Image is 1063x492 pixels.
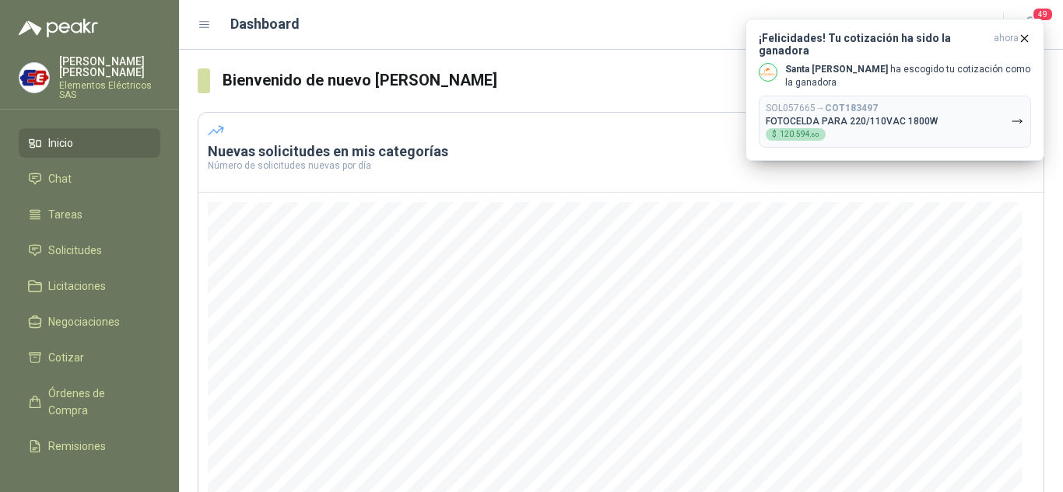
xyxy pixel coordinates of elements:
[208,142,1034,161] h3: Nuevas solicitudes en mis categorías
[19,343,160,372] a: Cotizar
[19,431,160,461] a: Remisiones
[223,68,1044,92] h3: Bienvenido de nuevo [PERSON_NAME]
[48,170,72,187] span: Chat
[208,161,1034,170] p: Número de solicitudes nuevas por día
[19,200,160,229] a: Tareas
[746,19,1044,161] button: ¡Felicidades! Tu cotización ha sido la ganadoraahora Company LogoSanta [PERSON_NAME] ha escogido ...
[19,19,98,37] img: Logo peakr
[1016,11,1044,39] button: 49
[785,64,888,75] b: Santa [PERSON_NAME]
[1032,7,1054,22] span: 49
[48,134,73,152] span: Inicio
[48,242,102,259] span: Solicitudes
[48,349,84,366] span: Cotizar
[759,96,1031,148] button: SOL057665→COT183497FOTOCELDA PARA 220/110VAC 1800W$120.594,60
[59,81,160,99] p: Elementos Eléctricos SAS
[48,385,146,419] span: Órdenes de Compra
[59,56,160,78] p: [PERSON_NAME] [PERSON_NAME]
[48,313,120,330] span: Negociaciones
[19,128,160,158] a: Inicio
[994,32,1019,57] span: ahora
[19,307,160,337] a: Negociaciones
[766,128,826,141] div: $
[19,236,160,265] a: Solicitudes
[810,131,819,138] span: ,60
[19,63,49,92] img: Company Logo
[230,13,300,35] h1: Dashboard
[780,131,819,138] span: 120.594
[48,206,82,223] span: Tareas
[19,164,160,194] a: Chat
[19,271,160,301] a: Licitaciones
[48,277,106,295] span: Licitaciones
[19,379,160,425] a: Órdenes de Compra
[766,116,938,127] p: FOTOCELDA PARA 220/110VAC 1800W
[766,103,878,114] p: SOL057665 →
[760,64,777,81] img: Company Logo
[825,103,878,113] b: COT183497
[759,32,988,57] h3: ¡Felicidades! Tu cotización ha sido la ganadora
[48,438,106,455] span: Remisiones
[785,63,1031,89] p: ha escogido tu cotización como la ganadora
